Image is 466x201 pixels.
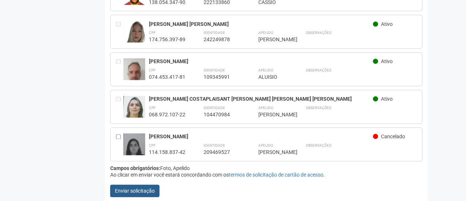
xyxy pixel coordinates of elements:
[149,144,156,148] strong: CPF
[381,21,393,27] span: Ativo
[204,112,240,118] div: 104470984
[306,106,331,110] strong: Observações
[123,58,145,97] img: user.jpg
[110,172,423,178] div: Ao clicar em enviar você estará concordando com os .
[149,149,185,156] div: 114.158.837-42
[258,144,273,148] strong: Apelido
[149,31,156,35] strong: CPF
[306,69,331,73] strong: Observações
[204,36,240,43] div: 242249878
[110,165,423,172] div: Foto, Apelido
[306,144,331,148] strong: Observações
[149,112,185,118] div: 068.972.107-22
[258,74,288,81] div: ALUISIO
[229,172,323,178] a: termos de solicitação de cartão de acesso
[123,134,145,163] img: user.jpg
[381,134,405,140] span: Cancelado
[149,36,185,43] div: 174.756.397-89
[149,74,185,81] div: 074.453.417-81
[381,96,393,102] span: Ativo
[381,59,393,65] span: Ativo
[258,69,273,73] strong: Apelido
[149,96,373,103] div: [PERSON_NAME] COSTAPLAISANT [PERSON_NAME] [PERSON_NAME] [PERSON_NAME]
[204,31,225,35] strong: Identidade
[204,74,240,81] div: 109345991
[306,31,331,35] strong: Observações
[149,58,373,65] div: [PERSON_NAME]
[258,31,273,35] strong: Apelido
[258,106,273,110] strong: Apelido
[116,58,123,81] div: Entre em contato com a Aministração para solicitar o cancelamento ou 2a via
[204,144,225,148] strong: Identidade
[258,36,288,43] div: [PERSON_NAME]
[110,185,159,197] button: Enviar solicitação
[204,106,225,110] strong: Identidade
[149,69,156,73] strong: CPF
[149,134,373,140] div: [PERSON_NAME]
[149,21,373,27] div: [PERSON_NAME] [PERSON_NAME]
[204,149,240,156] div: 209469527
[204,69,225,73] strong: Identidade
[110,166,160,171] strong: Campos obrigatórios:
[116,21,123,43] div: Entre em contato com a Aministração para solicitar o cancelamento ou 2a via
[123,96,145,124] img: user.jpg
[116,96,123,118] div: Entre em contato com a Aministração para solicitar o cancelamento ou 2a via
[258,112,288,118] div: [PERSON_NAME]
[258,149,288,156] div: [PERSON_NAME]
[149,106,156,110] strong: CPF
[123,21,145,51] img: user.jpg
